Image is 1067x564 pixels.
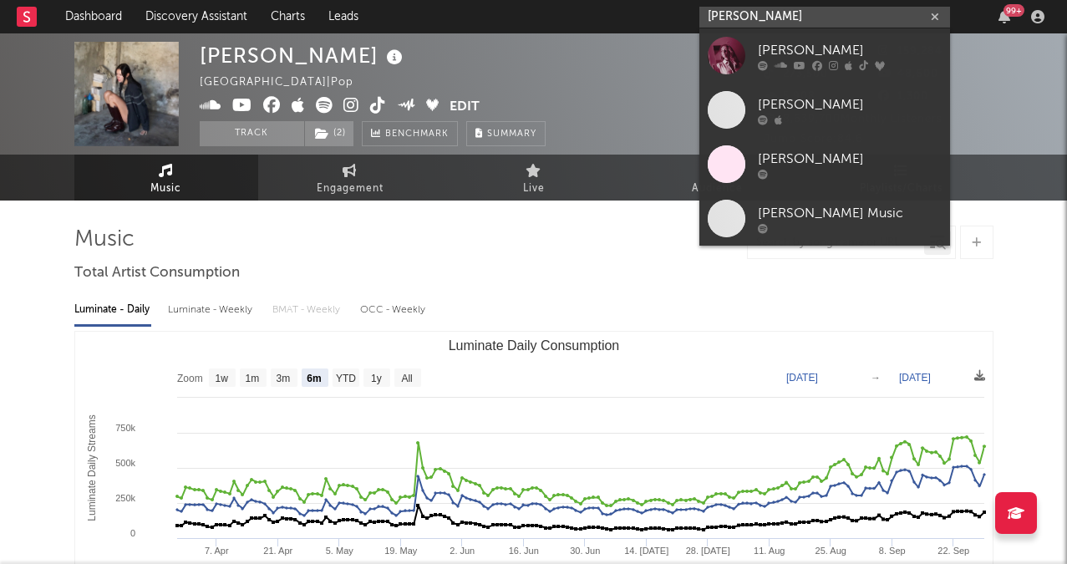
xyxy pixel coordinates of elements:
input: Search for artists [699,7,950,28]
button: 99+ [998,10,1010,23]
span: Engagement [317,179,384,199]
text: All [401,373,412,384]
a: [PERSON_NAME] [699,28,950,83]
text: 500k [115,458,135,468]
text: 14. [DATE] [624,546,668,556]
text: 3m [276,373,290,384]
text: 16. Jun [508,546,538,556]
a: [PERSON_NAME] Music [699,191,950,246]
text: [DATE] [786,372,818,384]
a: Music [74,155,258,201]
text: 30. Jun [570,546,600,556]
div: [PERSON_NAME] [758,149,942,169]
text: 750k [115,423,135,433]
a: Live [442,155,626,201]
text: 21. Apr [263,546,292,556]
span: Summary [487,130,536,139]
span: ( 2 ) [304,121,354,146]
span: Music [150,179,181,199]
div: [PERSON_NAME] [200,42,407,69]
text: Luminate Daily Consumption [448,338,619,353]
div: [PERSON_NAME] [758,40,942,60]
div: [PERSON_NAME] [758,94,942,114]
text: 250k [115,493,135,503]
text: 5. May [325,546,353,556]
text: 1m [245,373,259,384]
a: [PERSON_NAME] [699,137,950,191]
text: Luminate Daily Streams [86,414,98,521]
div: Luminate - Weekly [168,296,256,324]
text: [DATE] [899,372,931,384]
div: OCC - Weekly [360,296,427,324]
a: Benchmark [362,121,458,146]
a: [PERSON_NAME] [699,83,950,137]
text: 1w [215,373,228,384]
text: 22. Sep [937,546,969,556]
button: Edit [450,97,480,118]
text: 2. Jun [450,546,475,556]
text: YTD [335,373,355,384]
a: Audience [626,155,810,201]
button: (2) [305,121,353,146]
text: 19. May [384,546,418,556]
span: Total Artist Consumption [74,263,240,283]
text: 25. Aug [815,546,846,556]
text: 6m [307,373,321,384]
text: 28. [DATE] [685,546,729,556]
text: 11. Aug [754,546,785,556]
span: Audience [692,179,743,199]
div: 99 + [1003,4,1024,17]
button: Track [200,121,304,146]
button: Summary [466,121,546,146]
text: Zoom [177,373,203,384]
text: → [871,372,881,384]
text: 7. Apr [204,546,228,556]
div: [PERSON_NAME] Music [758,203,942,223]
a: Engagement [258,155,442,201]
text: 8. Sep [878,546,905,556]
text: 1y [371,373,382,384]
span: Live [523,179,545,199]
div: Luminate - Daily [74,296,151,324]
span: Benchmark [385,124,449,145]
div: [GEOGRAPHIC_DATA] | Pop [200,73,373,93]
text: 0 [130,528,135,538]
